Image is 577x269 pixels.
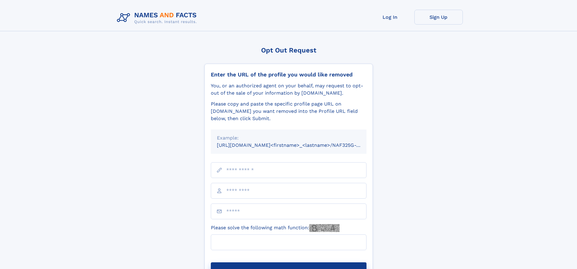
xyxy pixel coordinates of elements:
[414,10,463,25] a: Sign Up
[204,46,373,54] div: Opt Out Request
[217,142,378,148] small: [URL][DOMAIN_NAME]<firstname>_<lastname>/NAF325G-xxxxxxxx
[211,82,366,97] div: You, or an authorized agent on your behalf, may request to opt-out of the sale of your informatio...
[211,100,366,122] div: Please copy and paste the specific profile page URL on [DOMAIN_NAME] you want removed into the Pr...
[366,10,414,25] a: Log In
[211,71,366,78] div: Enter the URL of the profile you would like removed
[211,224,340,232] label: Please solve the following math function:
[217,134,360,142] div: Example:
[114,10,202,26] img: Logo Names and Facts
